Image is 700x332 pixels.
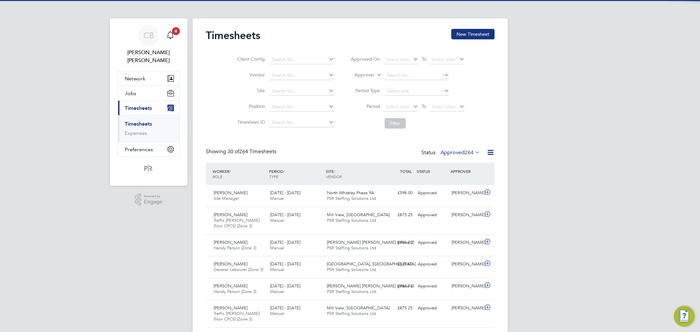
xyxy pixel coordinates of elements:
div: [PERSON_NAME] [449,237,483,248]
span: 264 [465,149,474,156]
label: Timesheet ID [235,119,265,125]
span: Connor Bedwell [118,49,180,64]
span: [GEOGRAPHIC_DATA], [GEOGRAPHIC_DATA] [327,261,415,267]
span: [PERSON_NAME] [PERSON_NAME] (phase 2) [327,283,414,289]
span: Select date [386,56,409,62]
span: Powered by [144,194,162,199]
span: To [420,55,428,63]
div: [PERSON_NAME] [449,188,483,198]
a: Go to home page [118,163,180,174]
span: PSR Staffing Solutions Ltd [327,289,376,294]
button: Filter [385,118,406,129]
div: PERIOD [267,165,324,182]
div: [PERSON_NAME] [449,281,483,292]
span: [PERSON_NAME] [214,190,247,196]
span: [PERSON_NAME] [PERSON_NAME] (phase 2) [327,239,414,245]
span: 30 of [227,148,239,155]
span: North Whiteley Phase 9A [327,190,374,196]
button: Jobs [118,86,179,100]
div: £875.25 [381,303,415,314]
a: CB[PERSON_NAME] [PERSON_NAME] [118,25,180,64]
div: Approved [415,188,449,198]
span: Manual [270,218,284,223]
span: Traffic [PERSON_NAME] (Non CPCS) (Zone 3) [214,218,260,229]
span: Handy Person (Zone 3) [214,245,256,251]
span: Preferences [125,146,153,153]
div: £875.25 [381,210,415,220]
span: Select date [432,104,456,110]
label: Approved On [350,56,380,62]
span: [DATE] - [DATE] [270,261,300,267]
nav: Main navigation [110,18,187,186]
span: To [420,102,428,111]
span: Engage [144,199,162,205]
div: Approved [415,303,449,314]
div: [PERSON_NAME] [449,259,483,270]
input: Search for... [385,71,449,80]
div: WORKER [211,165,268,182]
span: 264 Timesheets [227,148,276,155]
div: Approved [415,259,449,270]
span: Manual [270,267,284,272]
div: £598.00 [381,188,415,198]
div: £991.20 [381,237,415,248]
span: / [229,169,231,174]
span: 4 [172,27,180,35]
span: TYPE [269,174,278,179]
div: £849.60 [381,259,415,270]
span: Handy Person (Zone 3) [214,289,256,294]
a: Timesheets [125,121,152,127]
span: Select date [386,104,409,110]
span: Site Manager [214,196,239,201]
span: TOTAL [400,169,412,174]
span: Manual [270,245,284,251]
span: [DATE] - [DATE] [270,190,300,196]
span: / [283,169,285,174]
input: Search for... [269,71,334,80]
div: SITE [324,165,381,182]
span: Traffic [PERSON_NAME] (Non CPCS) (Zone 3) [214,311,260,322]
span: [PERSON_NAME] [214,305,247,311]
span: ROLE [213,174,223,179]
span: Jobs [125,90,136,96]
a: Expenses [125,130,147,136]
span: Timesheets [125,105,152,111]
span: PSR Staffing Solutions Ltd [327,245,376,251]
span: Manual [270,311,284,316]
span: / [334,169,335,174]
label: Client Config [235,56,265,62]
span: Mill View, [GEOGRAPHIC_DATA] [327,212,390,218]
span: General Labourer (Zone 3) [214,267,263,272]
a: 4 [164,25,177,46]
span: PSR Staffing Solutions Ltd [327,267,376,272]
span: VENDOR [326,174,342,179]
input: Select one [385,87,449,96]
button: Network [118,71,179,86]
h2: Timesheets [206,29,260,42]
span: [DATE] - [DATE] [270,239,300,245]
label: Vendor [235,72,265,78]
span: CB [143,31,154,40]
label: Site [235,88,265,93]
span: [DATE] - [DATE] [270,283,300,289]
div: Status [421,148,481,157]
div: Approved [415,210,449,220]
label: Period Type [350,88,380,93]
span: [PERSON_NAME] [214,212,247,218]
div: [PERSON_NAME] [449,303,483,314]
div: Showing [206,148,278,155]
div: [PERSON_NAME] [449,210,483,220]
div: Approved [415,281,449,292]
label: Position [235,103,265,109]
img: psrsolutions-logo-retina.png [142,163,154,174]
span: [PERSON_NAME] [214,261,247,267]
input: Search for... [269,102,334,112]
div: £981.76 [381,281,415,292]
span: PSR Staffing Solutions Ltd [327,196,376,201]
span: Mill View, [GEOGRAPHIC_DATA] [327,305,390,311]
input: Search for... [269,87,334,96]
input: Search for... [269,118,334,127]
div: Approved [415,237,449,248]
label: Period [350,103,380,109]
span: [DATE] - [DATE] [270,212,300,218]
